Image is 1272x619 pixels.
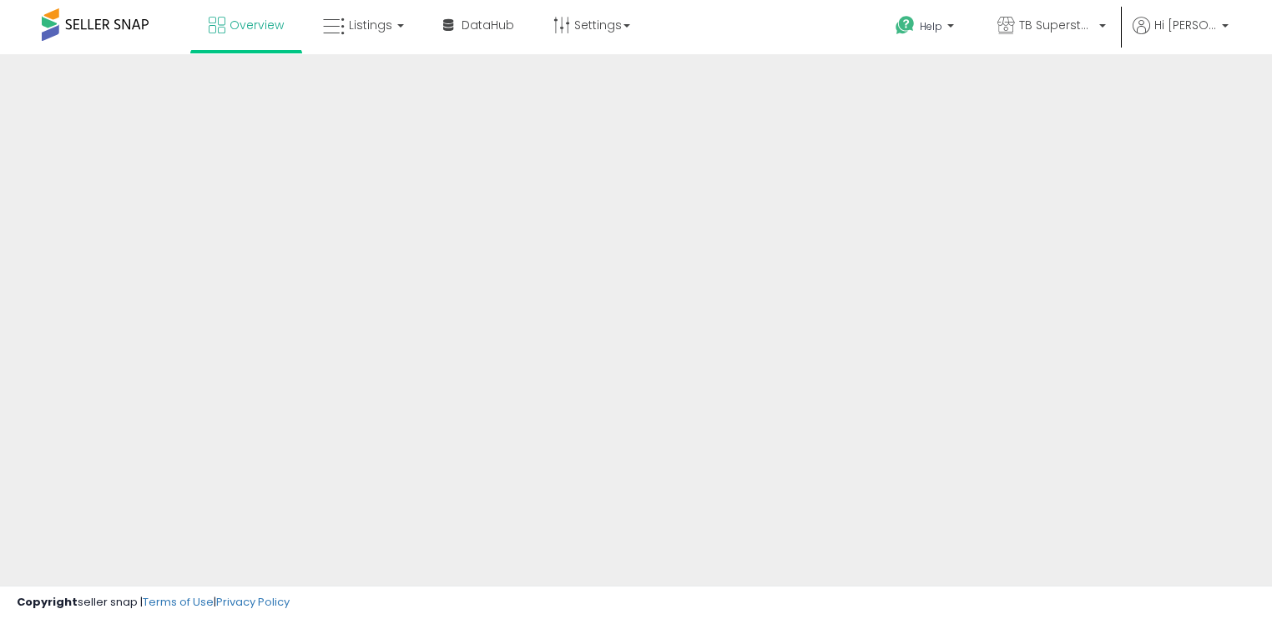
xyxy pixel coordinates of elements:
span: Hi [PERSON_NAME] [1154,17,1217,33]
div: seller snap | | [17,595,290,611]
span: Help [920,19,942,33]
strong: Copyright [17,594,78,610]
span: TB Superstore [1019,17,1094,33]
span: Overview [230,17,284,33]
span: Listings [349,17,392,33]
span: DataHub [462,17,514,33]
a: Terms of Use [143,594,214,610]
i: Get Help [895,15,916,36]
a: Help [882,3,971,54]
a: Hi [PERSON_NAME] [1133,17,1229,54]
a: Privacy Policy [216,594,290,610]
